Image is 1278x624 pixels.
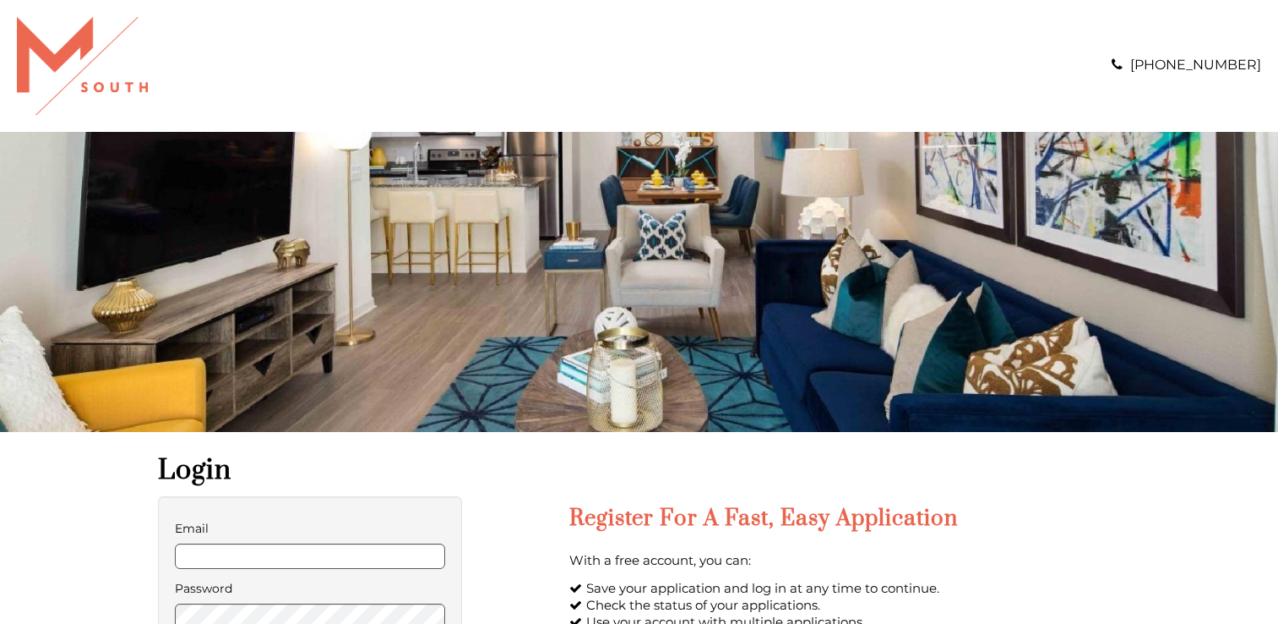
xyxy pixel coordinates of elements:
input: email [175,544,446,569]
a: [PHONE_NUMBER] [1130,57,1261,73]
li: Save your application and log in at any time to continue. [569,580,1121,597]
label: Password [175,577,446,599]
label: Email [175,517,446,539]
h1: Login [158,453,1121,488]
p: With a free account, you can: [569,550,1121,572]
li: Check the status of your applications. [569,597,1121,614]
img: A graphic with a red M and the word SOUTH. [17,17,148,115]
h2: Register for a Fast, Easy Application [569,505,1121,533]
